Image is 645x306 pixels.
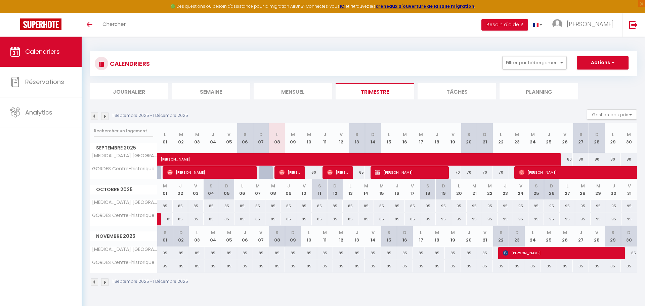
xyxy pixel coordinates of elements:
abbr: L [566,183,568,189]
th: 08 [265,179,281,200]
div: 85 [374,200,389,212]
abbr: L [164,131,166,138]
th: 25 [528,179,544,200]
th: 19 [436,179,451,200]
a: [PERSON_NAME] [157,153,173,166]
abbr: J [504,183,507,189]
th: 21 [467,179,482,200]
abbr: M [531,131,535,138]
abbr: M [364,183,368,189]
th: 06 [237,226,253,247]
div: 95 [544,213,559,225]
abbr: J [179,183,182,189]
th: 23 [498,179,513,200]
th: 13 [349,226,365,247]
abbr: L [532,229,534,236]
abbr: M [563,229,567,236]
abbr: M [227,229,231,236]
abbr: V [411,183,414,189]
input: Rechercher un logement... [94,125,153,137]
abbr: V [628,183,631,189]
th: 22 [482,179,498,200]
img: logout [629,20,638,29]
abbr: M [291,131,295,138]
span: [PERSON_NAME] [167,166,253,179]
button: Besoin d'aide ? [481,19,528,31]
div: 95 [575,213,591,225]
div: 80 [573,153,589,166]
div: 95 [451,213,467,225]
abbr: J [212,131,214,138]
span: Réservations [25,78,64,86]
img: Super Booking [20,18,61,30]
abbr: V [595,229,598,236]
th: 14 [365,226,381,247]
th: 01 [157,123,173,153]
th: 15 [381,226,397,247]
abbr: L [241,183,243,189]
div: 60 [301,166,317,179]
div: 95 [451,200,467,212]
abbr: M [451,229,455,236]
div: 95 [498,213,513,225]
abbr: V [519,183,522,189]
abbr: M [211,229,215,236]
span: Septembre 2025 [90,143,157,153]
span: [MEDICAL_DATA] [GEOGRAPHIC_DATA] [91,200,158,205]
div: 95 [528,213,544,225]
div: 95 [157,247,173,259]
span: [PERSON_NAME] [519,166,643,179]
div: 85 [358,213,374,225]
abbr: M [163,183,167,189]
div: 95 [513,213,528,225]
th: 26 [557,226,573,247]
abbr: M [195,131,199,138]
li: Journalier [90,83,168,99]
div: 95 [498,200,513,212]
abbr: D [627,229,631,236]
div: 85 [157,213,173,225]
abbr: M [581,183,585,189]
th: 29 [605,123,621,153]
th: 17 [413,123,429,153]
div: 95 [591,213,606,225]
div: 85 [389,213,405,225]
abbr: S [210,183,213,189]
th: 05 [219,179,234,200]
div: 85 [374,213,389,225]
th: 28 [589,226,605,247]
abbr: S [535,183,538,189]
div: 85 [265,200,281,212]
th: 15 [374,179,389,200]
abbr: V [563,131,566,138]
abbr: D [403,229,406,236]
th: 06 [234,179,250,200]
div: 85 [296,200,312,212]
abbr: V [227,131,230,138]
div: 85 [405,213,420,225]
a: ... [PERSON_NAME] [547,13,622,37]
div: 85 [204,213,219,225]
th: 31 [621,179,637,200]
abbr: L [500,131,502,138]
th: 29 [591,179,606,200]
abbr: L [612,131,614,138]
th: 09 [281,179,296,200]
span: Calendriers [25,47,60,56]
th: 16 [397,123,413,153]
th: 12 [327,179,343,200]
th: 06 [237,123,253,153]
a: créneaux d'ouverture de la salle migration [376,3,474,9]
abbr: J [468,229,470,236]
button: Filtrer par hébergement [502,56,567,70]
th: 08 [269,226,285,247]
span: [PERSON_NAME] [327,166,349,179]
th: 23 [509,123,525,153]
abbr: J [287,183,290,189]
th: 09 [285,123,301,153]
abbr: D [179,229,183,236]
abbr: S [318,183,321,189]
th: 16 [389,179,405,200]
th: 21 [477,226,493,247]
abbr: L [388,131,390,138]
